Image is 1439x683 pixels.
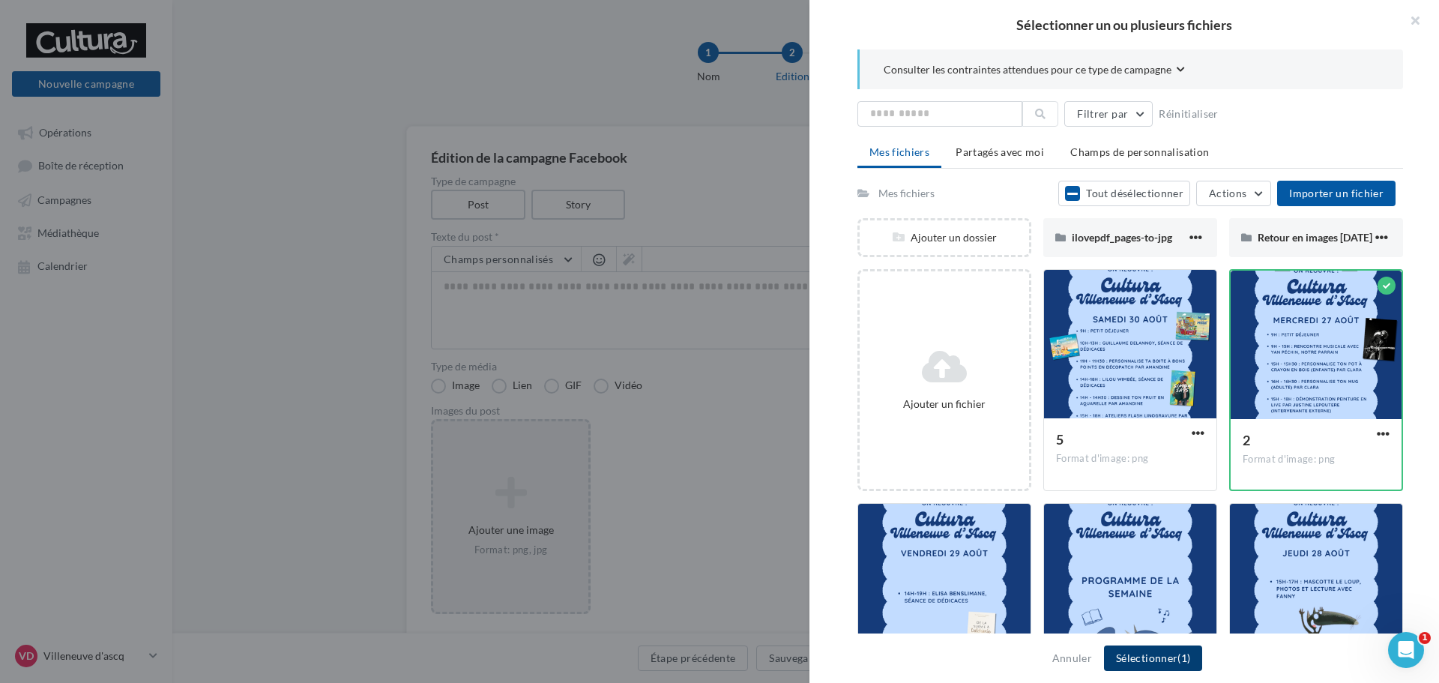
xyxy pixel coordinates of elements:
[1177,652,1190,664] span: (1)
[860,230,1029,245] div: Ajouter un dossier
[1153,105,1225,123] button: Réinitialiser
[1388,632,1424,668] iframe: Intercom live chat
[1243,453,1390,466] div: Format d'image: png
[878,186,935,201] div: Mes fichiers
[1058,181,1190,206] button: Tout désélectionner
[1072,231,1172,244] span: ilovepdf_pages-to-jpg
[1243,432,1250,448] span: 2
[1289,187,1384,199] span: Importer un fichier
[1056,452,1204,466] div: Format d'image: png
[833,18,1415,31] h2: Sélectionner un ou plusieurs fichiers
[869,145,929,158] span: Mes fichiers
[884,61,1185,80] button: Consulter les contraintes attendues pour ce type de campagne
[1258,231,1372,244] span: Retour en images [DATE]
[866,397,1023,412] div: Ajouter un fichier
[1064,101,1153,127] button: Filtrer par
[1209,187,1246,199] span: Actions
[1419,632,1431,644] span: 1
[1277,181,1396,206] button: Importer un fichier
[1070,145,1209,158] span: Champs de personnalisation
[884,62,1171,77] span: Consulter les contraintes attendues pour ce type de campagne
[1056,431,1064,448] span: 5
[1046,649,1098,667] button: Annuler
[1196,181,1271,206] button: Actions
[956,145,1044,158] span: Partagés avec moi
[1104,646,1202,671] button: Sélectionner(1)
